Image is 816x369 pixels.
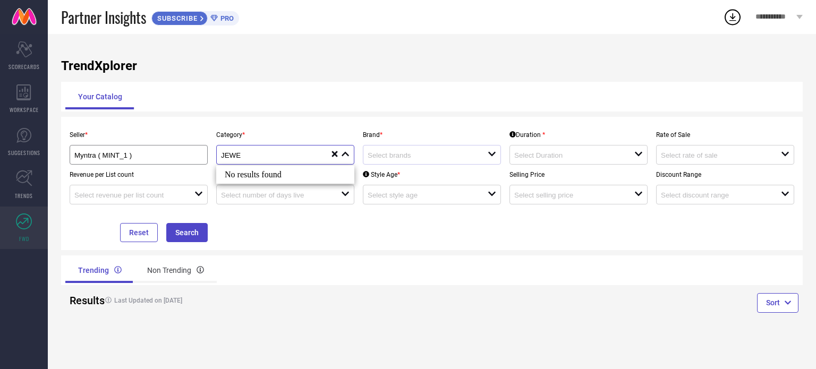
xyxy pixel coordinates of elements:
[151,8,239,25] a: SUBSCRIBEPRO
[120,223,158,242] button: Reset
[74,151,190,159] input: Select seller
[661,151,769,159] input: Select rate of sale
[100,297,393,304] h4: Last Updated on [DATE]
[216,166,354,184] div: No results found
[15,192,33,200] span: TRENDS
[65,258,134,283] div: Trending
[70,294,91,307] h2: Results
[166,223,208,242] button: Search
[61,58,803,73] h1: TrendXplorer
[216,131,354,139] p: Category
[10,106,39,114] span: WORKSPACE
[8,63,40,71] span: SCORECARDS
[70,131,208,139] p: Seller
[74,150,203,160] div: Myntra ( MINT_1 )
[514,191,622,199] input: Select selling price
[134,258,217,283] div: Non Trending
[661,191,769,199] input: Select discount range
[509,131,545,139] div: Duration
[363,171,400,178] div: Style Age
[152,14,200,22] span: SUBSCRIBE
[363,131,501,139] p: Brand
[61,6,146,28] span: Partner Insights
[368,191,475,199] input: Select style age
[221,191,329,199] input: Select number of days live
[70,171,208,178] p: Revenue per List count
[656,171,794,178] p: Discount Range
[723,7,742,27] div: Open download list
[74,191,182,199] input: Select revenue per list count
[8,149,40,157] span: SUGGESTIONS
[509,171,648,178] p: Selling Price
[218,14,234,22] span: PRO
[656,131,794,139] p: Rate of Sale
[19,235,29,243] span: FWD
[514,151,622,159] input: Select Duration
[368,151,475,159] input: Select brands
[757,293,798,312] button: Sort
[65,84,135,109] div: Your Catalog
